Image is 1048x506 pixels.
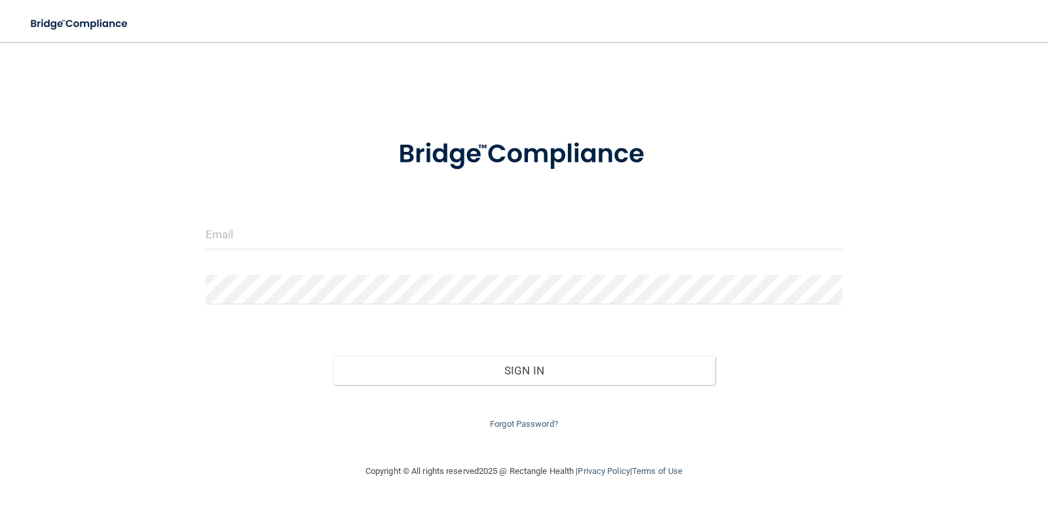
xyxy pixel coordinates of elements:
a: Privacy Policy [578,466,629,476]
div: Copyright © All rights reserved 2025 @ Rectangle Health | | [285,450,763,492]
a: Forgot Password? [490,419,558,429]
a: Terms of Use [632,466,683,476]
img: bridge_compliance_login_screen.278c3ca4.svg [371,120,677,189]
button: Sign In [333,356,715,385]
img: bridge_compliance_login_screen.278c3ca4.svg [20,10,140,37]
input: Email [206,220,843,249]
